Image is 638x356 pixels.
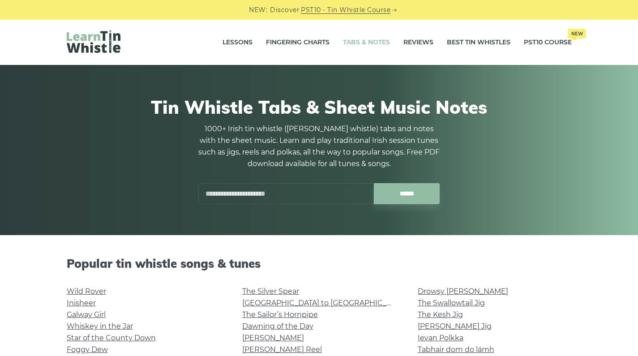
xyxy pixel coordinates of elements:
a: Dawning of the Day [242,322,313,330]
h2: Popular tin whistle songs & tunes [67,257,572,270]
a: The Swallowtail Jig [418,299,485,307]
a: Foggy Dew [67,345,108,354]
a: Star of the County Down [67,334,156,342]
h1: Tin Whistle Tabs & Sheet Music Notes [67,96,572,118]
a: Reviews [403,31,433,54]
a: Fingering Charts [266,31,330,54]
a: [PERSON_NAME] [242,334,304,342]
a: Lessons [223,31,253,54]
a: The Silver Spear [242,287,299,296]
a: Galway Girl [67,310,106,319]
a: Best Tin Whistles [447,31,510,54]
a: The Sailor’s Hornpipe [242,310,318,319]
a: [PERSON_NAME] Reel [242,345,322,354]
a: Drowsy [PERSON_NAME] [418,287,508,296]
span: New [568,29,586,39]
a: PST10 CourseNew [524,31,572,54]
a: [PERSON_NAME] Jig [418,322,492,330]
a: Tabs & Notes [343,31,390,54]
p: 1000+ Irish tin whistle ([PERSON_NAME] whistle) tabs and notes with the sheet music. Learn and pl... [198,123,440,170]
a: Ievan Polkka [418,334,463,342]
a: The Kesh Jig [418,310,463,319]
a: [GEOGRAPHIC_DATA] to [GEOGRAPHIC_DATA] [242,299,407,307]
a: Whiskey in the Jar [67,322,133,330]
a: Inisheer [67,299,96,307]
a: Wild Rover [67,287,106,296]
a: Tabhair dom do lámh [418,345,494,354]
img: LearnTinWhistle.com [67,30,120,53]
